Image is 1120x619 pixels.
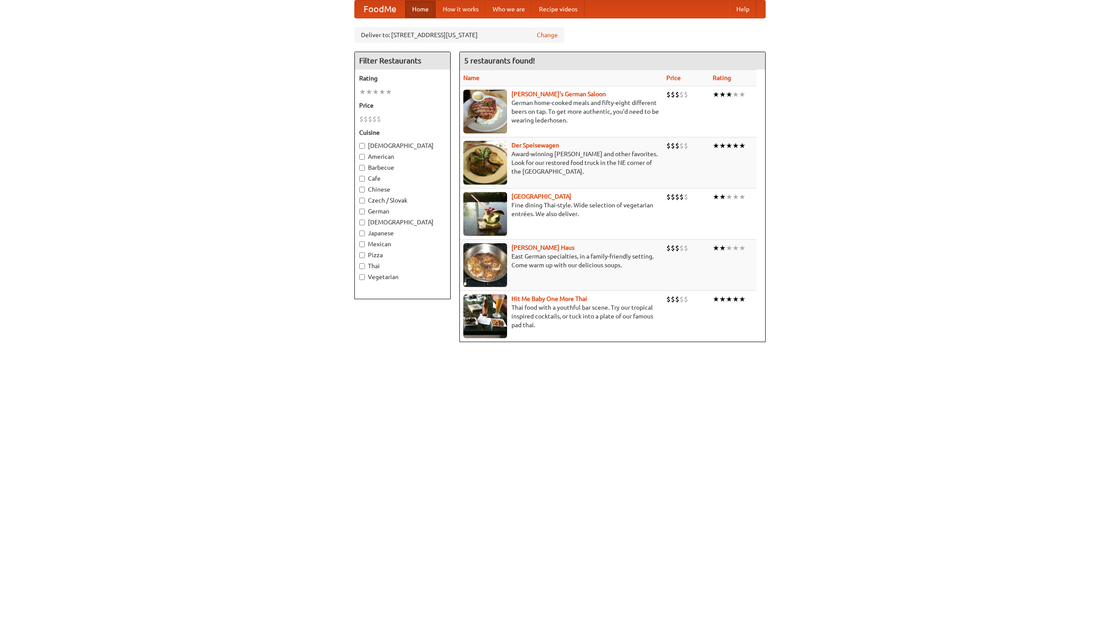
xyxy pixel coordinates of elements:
li: ★ [732,90,739,99]
li: ★ [726,141,732,150]
a: Help [729,0,756,18]
a: Hit Me Baby One More Thai [511,295,587,302]
input: Pizza [359,252,365,258]
li: $ [666,141,671,150]
input: German [359,209,365,214]
li: ★ [366,87,372,97]
li: $ [679,90,684,99]
li: $ [666,243,671,253]
a: FoodMe [355,0,405,18]
li: $ [666,90,671,99]
li: ★ [726,90,732,99]
li: ★ [732,141,739,150]
li: $ [679,192,684,202]
img: babythai.jpg [463,294,507,338]
li: $ [377,114,381,124]
li: $ [671,141,675,150]
p: Thai food with a youthful bar scene. Try our tropical inspired cocktails, or tuck into a plate of... [463,303,659,329]
li: ★ [739,192,745,202]
li: $ [364,114,368,124]
li: $ [675,243,679,253]
li: ★ [732,294,739,304]
li: ★ [719,192,726,202]
li: ★ [726,192,732,202]
h4: Filter Restaurants [355,52,450,70]
p: Award-winning [PERSON_NAME] and other favorites. Look for our restored food truck in the NE corne... [463,150,659,176]
li: ★ [732,243,739,253]
li: ★ [372,87,379,97]
li: ★ [719,294,726,304]
li: ★ [719,243,726,253]
input: Chinese [359,187,365,192]
li: ★ [739,141,745,150]
li: $ [675,141,679,150]
p: German home-cooked meals and fifty-eight different beers on tap. To get more authentic, you'd nee... [463,98,659,125]
a: Name [463,74,479,81]
li: $ [368,114,372,124]
label: Pizza [359,251,446,259]
li: ★ [719,90,726,99]
img: kohlhaus.jpg [463,243,507,287]
label: [DEMOGRAPHIC_DATA] [359,218,446,227]
a: How it works [436,0,486,18]
label: [DEMOGRAPHIC_DATA] [359,141,446,150]
li: $ [684,90,688,99]
a: Change [537,31,558,39]
input: Japanese [359,231,365,236]
label: Cafe [359,174,446,183]
li: $ [671,90,675,99]
li: $ [675,192,679,202]
li: ★ [385,87,392,97]
li: $ [675,90,679,99]
img: esthers.jpg [463,90,507,133]
label: German [359,207,446,216]
li: $ [679,141,684,150]
li: ★ [739,243,745,253]
a: Recipe videos [532,0,584,18]
label: American [359,152,446,161]
input: Thai [359,263,365,269]
input: Mexican [359,241,365,247]
label: Vegetarian [359,273,446,281]
p: East German specialties, in a family-friendly setting. Come warm up with our delicious soups. [463,252,659,269]
a: [PERSON_NAME] Haus [511,244,574,251]
input: [DEMOGRAPHIC_DATA] [359,220,365,225]
input: [DEMOGRAPHIC_DATA] [359,143,365,149]
h5: Rating [359,74,446,83]
li: $ [671,243,675,253]
li: $ [684,141,688,150]
a: [PERSON_NAME]'s German Saloon [511,91,606,98]
a: [GEOGRAPHIC_DATA] [511,193,571,200]
li: $ [671,294,675,304]
li: $ [671,192,675,202]
input: Barbecue [359,165,365,171]
img: satay.jpg [463,192,507,236]
li: $ [684,243,688,253]
li: ★ [732,192,739,202]
a: Rating [713,74,731,81]
a: Who we are [486,0,532,18]
li: ★ [359,87,366,97]
input: Czech / Slovak [359,198,365,203]
h5: Price [359,101,446,110]
li: ★ [379,87,385,97]
li: ★ [719,141,726,150]
label: Czech / Slovak [359,196,446,205]
li: $ [679,243,684,253]
li: ★ [713,141,719,150]
li: $ [679,294,684,304]
label: Thai [359,262,446,270]
li: $ [666,192,671,202]
li: ★ [739,294,745,304]
label: Mexican [359,240,446,248]
li: $ [666,294,671,304]
a: Der Speisewagen [511,142,559,149]
img: speisewagen.jpg [463,141,507,185]
a: Home [405,0,436,18]
input: Vegetarian [359,274,365,280]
